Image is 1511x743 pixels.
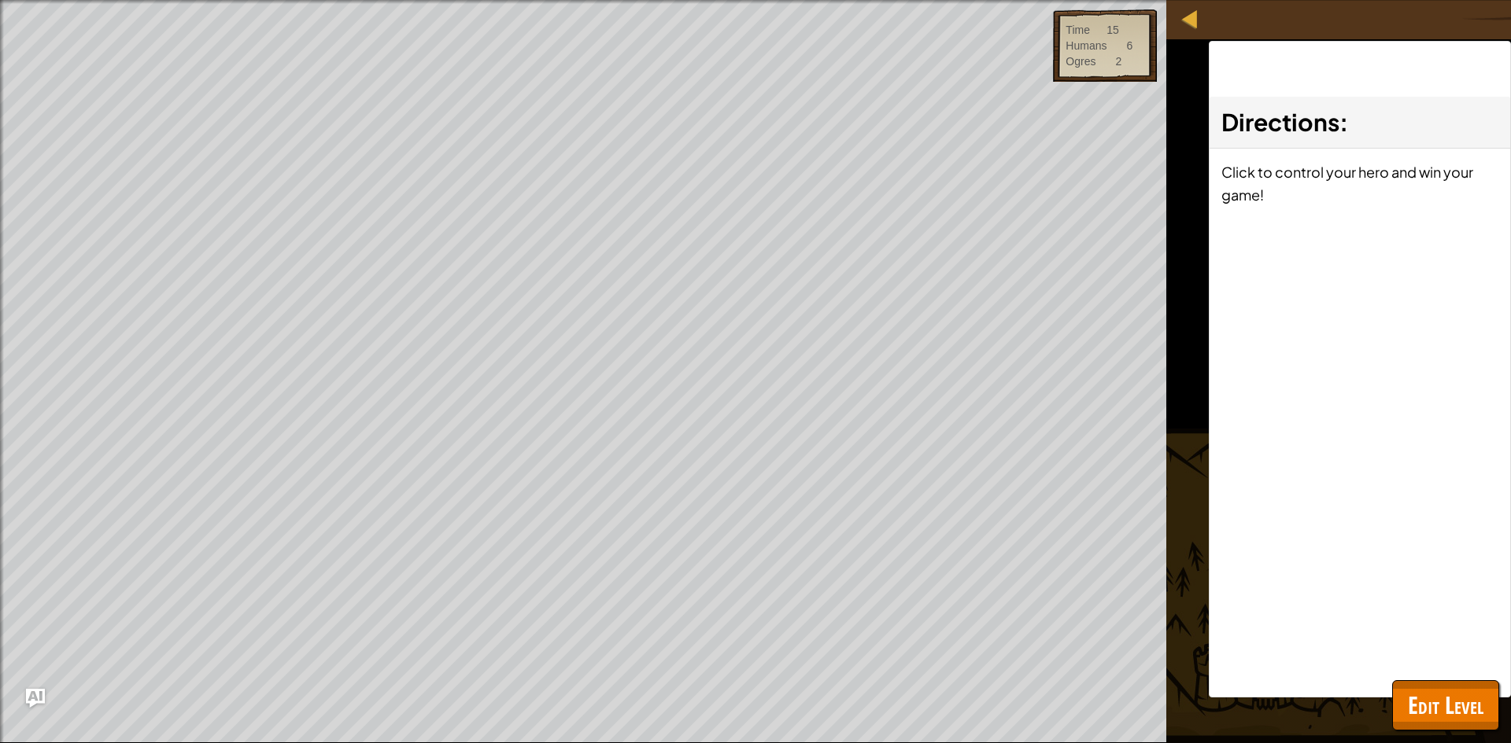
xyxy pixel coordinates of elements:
button: Edit Level [1392,680,1499,730]
div: Humans [1066,38,1106,53]
span: Directions [1221,107,1339,137]
div: 2 [1116,53,1122,69]
div: Time [1066,22,1090,38]
span: Edit Level [1408,689,1483,721]
p: Click to control your hero and win your game! [1221,160,1498,206]
button: Ask AI [26,689,45,708]
div: Ogres [1066,53,1095,69]
div: 6 [1127,38,1133,53]
div: 15 [1106,22,1119,38]
h3: : [1221,105,1498,140]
